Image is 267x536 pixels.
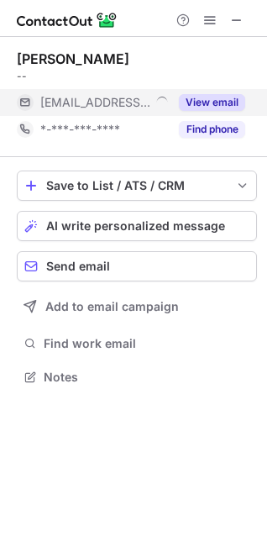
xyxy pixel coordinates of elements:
span: Notes [44,370,250,385]
span: Send email [46,260,110,273]
div: Save to List / ATS / CRM [46,179,228,192]
button: Add to email campaign [17,292,257,322]
span: Find work email [44,336,250,351]
button: Notes [17,365,257,389]
img: ContactOut v5.3.10 [17,10,118,30]
button: AI write personalized message [17,211,257,241]
button: Send email [17,251,257,281]
button: Reveal Button [179,121,245,138]
span: Add to email campaign [45,300,179,313]
button: Find work email [17,332,257,355]
span: [EMAIL_ADDRESS][DOMAIN_NAME] [40,95,150,110]
div: [PERSON_NAME] [17,50,129,67]
span: AI write personalized message [46,219,225,233]
button: save-profile-one-click [17,171,257,201]
button: Reveal Button [179,94,245,111]
div: -- [17,69,257,84]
